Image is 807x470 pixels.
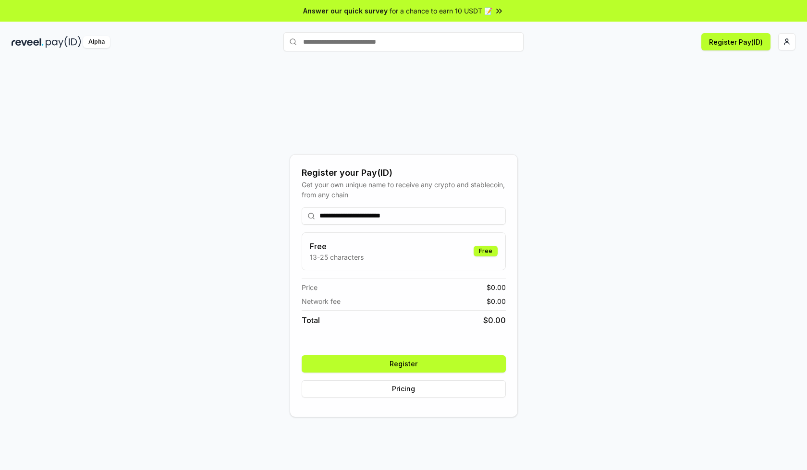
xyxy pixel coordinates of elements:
span: Total [302,314,320,326]
span: Network fee [302,296,341,306]
button: Register Pay(ID) [701,33,770,50]
span: Answer our quick survey [303,6,388,16]
img: reveel_dark [12,36,44,48]
div: Register your Pay(ID) [302,166,506,180]
p: 13-25 characters [310,252,364,262]
div: Get your own unique name to receive any crypto and stablecoin, from any chain [302,180,506,200]
span: $ 0.00 [487,282,506,292]
div: Free [474,246,498,256]
span: $ 0.00 [483,314,506,326]
img: pay_id [46,36,81,48]
h3: Free [310,241,364,252]
button: Register [302,355,506,373]
span: Price [302,282,318,292]
span: for a chance to earn 10 USDT 📝 [390,6,492,16]
div: Alpha [83,36,110,48]
span: $ 0.00 [487,296,506,306]
button: Pricing [302,380,506,398]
